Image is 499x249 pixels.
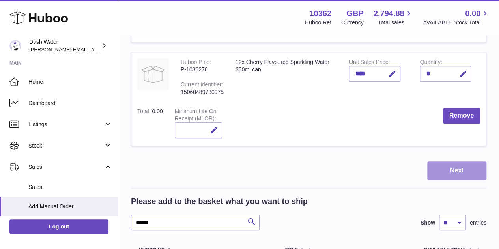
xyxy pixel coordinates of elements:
[28,78,112,86] span: Home
[423,19,490,26] span: AVAILABLE Stock Total
[152,108,163,114] span: 0.00
[374,8,404,19] span: 2,794.88
[420,59,442,67] label: Quantity
[341,19,364,26] div: Currency
[28,99,112,107] span: Dashboard
[349,59,390,67] label: Unit Sales Price
[28,183,112,191] span: Sales
[9,40,21,52] img: james@dash-water.com
[309,8,331,19] strong: 10362
[28,163,104,171] span: Sales
[137,108,152,116] label: Total
[443,108,480,124] button: Remove
[28,142,104,150] span: Stock
[137,58,169,90] img: 12x Cherry Flavoured Sparkling Water 330ml can
[230,52,343,101] td: 12x Cherry Flavoured Sparkling Water 330ml can
[181,59,211,67] div: Huboo P no
[465,8,480,19] span: 0.00
[378,19,413,26] span: Total sales
[29,46,158,52] span: [PERSON_NAME][EMAIL_ADDRESS][DOMAIN_NAME]
[305,19,331,26] div: Huboo Ref
[421,219,435,227] label: Show
[423,8,490,26] a: 0.00 AVAILABLE Stock Total
[131,196,308,207] h2: Please add to the basket what you want to ship
[181,81,223,90] div: Current identifier
[470,219,486,227] span: entries
[346,8,363,19] strong: GBP
[175,108,217,124] label: Minimum Life On Receipt (MLOR)
[29,38,100,53] div: Dash Water
[374,8,413,26] a: 2,794.88 Total sales
[28,203,112,210] span: Add Manual Order
[427,161,486,180] button: Next
[9,219,108,234] a: Log out
[181,66,224,73] div: P-1036276
[28,121,104,128] span: Listings
[181,88,224,96] div: 15060489730975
